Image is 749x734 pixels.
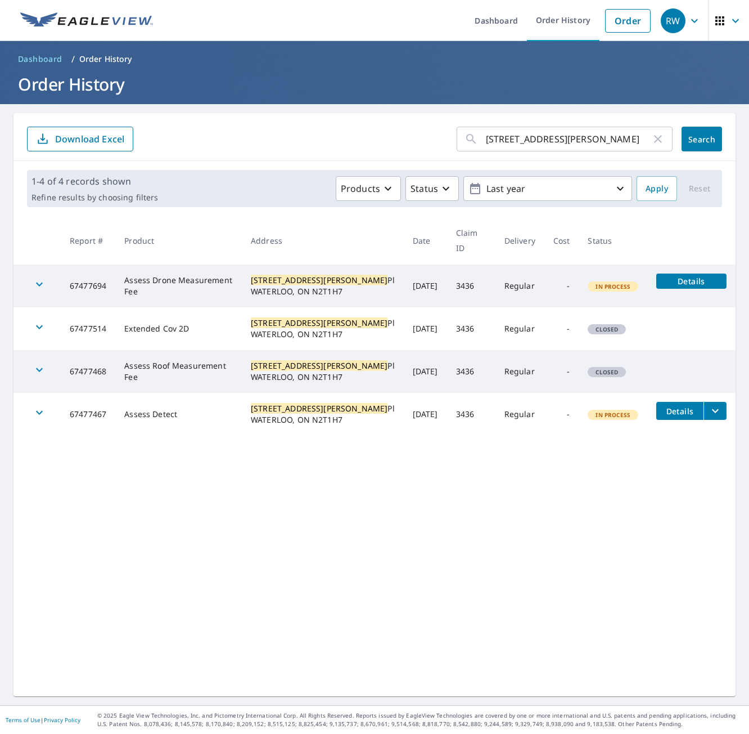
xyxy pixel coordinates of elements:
[447,350,495,393] td: 3436
[242,216,404,265] th: Address
[447,216,495,265] th: Claim ID
[495,393,544,436] td: Regular
[691,134,713,145] span: Search
[115,265,242,307] td: Assess Drone Measurement Fee
[251,317,387,328] mark: [STREET_ADDRESS][PERSON_NAME]
[61,393,115,436] td: 67477467
[495,265,544,307] td: Regular
[405,176,459,201] button: Status
[656,274,727,289] button: detailsBtn-67477694
[544,265,579,307] td: -
[589,411,637,419] span: In Process
[447,307,495,350] td: 3436
[13,50,736,68] nav: breadcrumb
[589,325,625,333] span: Closed
[637,176,677,201] button: Apply
[589,283,637,290] span: In Process
[544,393,579,436] td: -
[605,9,651,33] a: Order
[447,393,495,436] td: 3436
[482,179,613,199] p: Last year
[71,52,75,66] li: /
[115,216,242,265] th: Product
[115,393,242,436] td: Assess Detect
[404,307,447,350] td: [DATE]
[27,127,133,151] button: Download Excel
[579,216,647,265] th: Status
[115,307,242,350] td: Extended Cov 2D
[61,350,115,393] td: 67477468
[544,307,579,350] td: -
[404,393,447,436] td: [DATE]
[544,216,579,265] th: Cost
[341,182,380,195] p: Products
[61,216,115,265] th: Report #
[410,182,438,195] p: Status
[251,360,395,383] div: Pl WATERLOO, ON N2T1H7
[404,216,447,265] th: Date
[18,53,62,65] span: Dashboard
[661,8,685,33] div: RW
[589,368,625,376] span: Closed
[6,716,40,724] a: Terms of Use
[495,216,544,265] th: Delivery
[61,307,115,350] td: 67477514
[447,265,495,307] td: 3436
[61,265,115,307] td: 67477694
[682,127,722,151] button: Search
[663,406,697,417] span: Details
[251,317,395,340] div: Pl WATERLOO, ON N2T1H7
[251,403,395,426] div: Pl WATERLOO, ON N2T1H7
[55,133,124,145] p: Download Excel
[251,275,395,297] div: Pl WATERLOO, ON N2T1H7
[251,360,387,371] mark: [STREET_ADDRESS][PERSON_NAME]
[404,350,447,393] td: [DATE]
[495,307,544,350] td: Regular
[115,350,242,393] td: Assess Roof Measurement Fee
[404,265,447,307] td: [DATE]
[6,717,80,723] p: |
[97,711,743,728] p: © 2025 Eagle View Technologies, Inc. and Pictometry International Corp. All Rights Reserved. Repo...
[486,123,651,155] input: Address, Report #, Claim ID, etc.
[79,53,132,65] p: Order History
[13,73,736,96] h1: Order History
[44,716,80,724] a: Privacy Policy
[20,12,153,29] img: EV Logo
[656,402,703,420] button: detailsBtn-67477467
[31,174,158,188] p: 1-4 of 4 records shown
[544,350,579,393] td: -
[495,350,544,393] td: Regular
[251,403,387,414] mark: [STREET_ADDRESS][PERSON_NAME]
[336,176,401,201] button: Products
[13,50,67,68] a: Dashboard
[251,275,387,285] mark: [STREET_ADDRESS][PERSON_NAME]
[663,276,720,287] span: Details
[646,182,668,196] span: Apply
[463,176,632,201] button: Last year
[31,193,158,203] p: Refine results by choosing filters
[703,402,727,420] button: filesDropdownBtn-67477467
